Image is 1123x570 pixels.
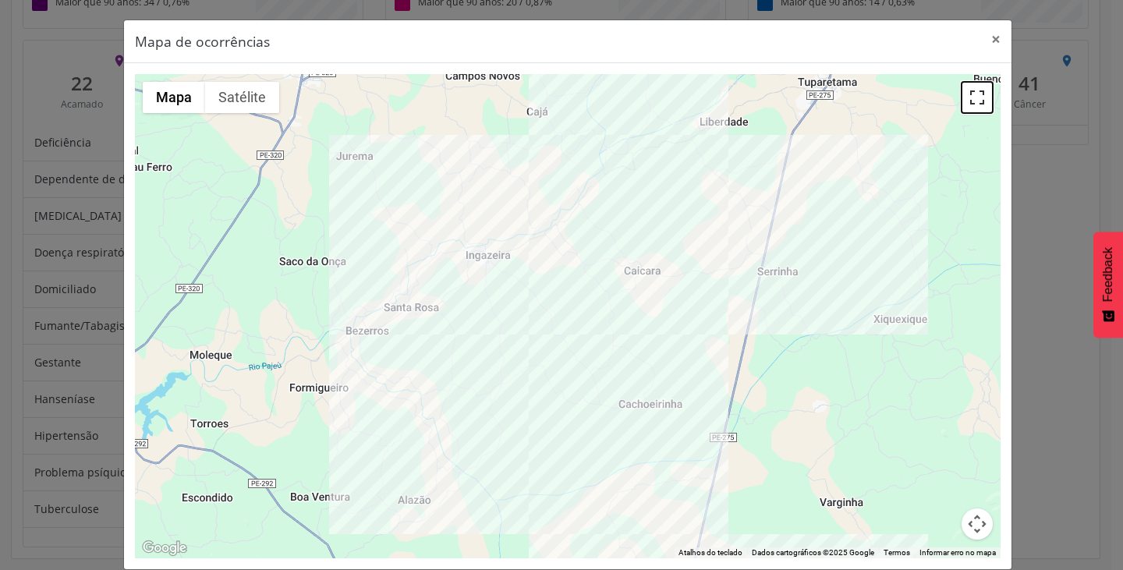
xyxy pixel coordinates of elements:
span: Feedback [1101,247,1115,302]
a: Abrir esta área no Google Maps (abre uma nova janela) [139,538,190,558]
button: Controles da câmera no mapa [962,508,993,540]
button: Close [980,20,1011,58]
img: Google [139,538,190,558]
button: Feedback - Mostrar pesquisa [1093,232,1123,338]
a: Informar erro no mapa [919,548,996,557]
span: Dados cartográficos ©2025 Google [752,548,874,557]
button: Atalhos do teclado [678,547,742,558]
h5: Mapa de ocorrências [135,31,270,51]
button: Ativar a visualização em tela cheia [962,82,993,113]
button: Mostrar mapa de ruas [143,82,205,113]
a: Termos (abre em uma nova guia) [884,548,910,557]
button: Mostrar imagens de satélite [205,82,279,113]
